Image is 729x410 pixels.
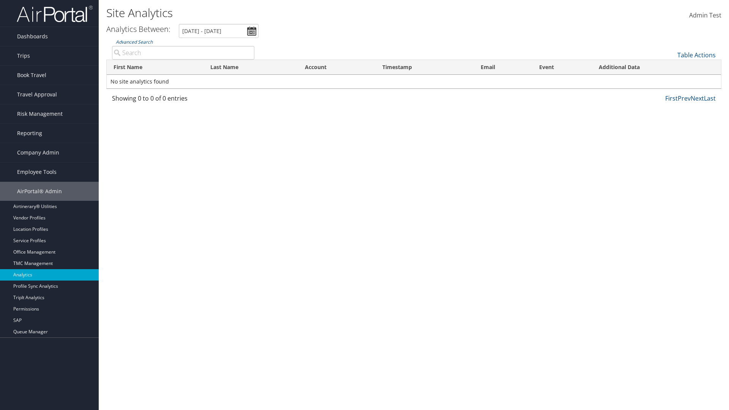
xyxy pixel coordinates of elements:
span: Risk Management [17,104,63,123]
span: Dashboards [17,27,48,46]
h1: Site Analytics [106,5,516,21]
th: Email [474,60,532,75]
th: First Name: activate to sort column ascending [107,60,204,75]
span: Reporting [17,124,42,143]
th: Timestamp: activate to sort column descending [376,60,474,75]
a: Prev [678,94,691,102]
a: Admin Test [689,4,721,27]
span: Travel Approval [17,85,57,104]
th: Account: activate to sort column ascending [298,60,376,75]
input: [DATE] - [DATE] [179,24,259,38]
img: airportal-logo.png [17,5,93,23]
span: Admin Test [689,11,721,19]
span: Book Travel [17,66,46,85]
a: First [665,94,678,102]
td: No site analytics found [107,75,721,88]
th: Additional Data [592,60,721,75]
a: Table Actions [677,51,716,59]
span: AirPortal® Admin [17,182,62,201]
span: Trips [17,46,30,65]
span: Employee Tools [17,162,57,181]
a: Last [704,94,716,102]
a: Advanced Search [116,39,153,45]
div: Showing 0 to 0 of 0 entries [112,94,254,107]
a: Next [691,94,704,102]
th: Last Name: activate to sort column ascending [204,60,298,75]
th: Event [532,60,592,75]
input: Advanced Search [112,46,254,60]
span: Company Admin [17,143,59,162]
h3: Analytics Between: [106,24,170,34]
